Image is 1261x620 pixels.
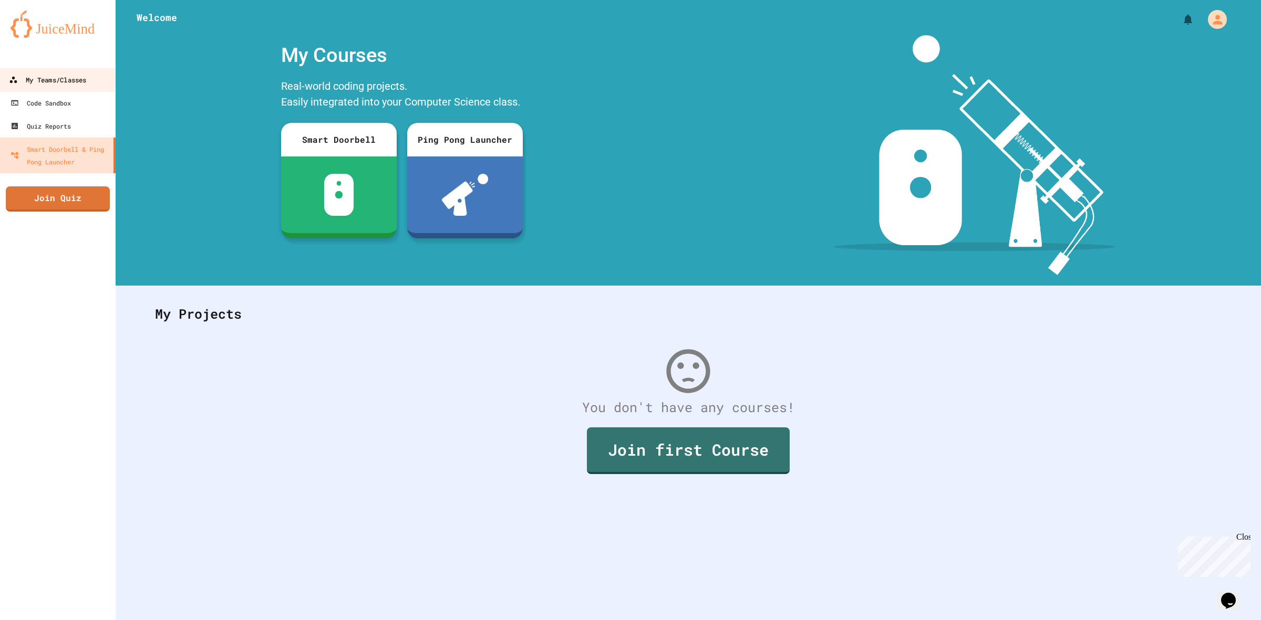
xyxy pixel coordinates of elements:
div: My Projects [144,293,1232,334]
div: My Notifications [1162,10,1197,28]
div: Smart Doorbell & Ping Pong Launcher [11,143,109,168]
div: You don't have any courses! [144,397,1232,417]
div: Chat with us now!Close [4,4,73,67]
a: Join first Course [587,427,790,474]
img: ppl-with-ball.png [442,174,489,216]
div: My Teams/Classes [9,73,86,87]
iframe: chat widget [1174,532,1250,577]
div: My Courses [276,35,528,76]
div: Smart Doorbell [281,123,397,156]
div: Quiz Reports [11,120,71,132]
img: sdb-white.svg [324,174,354,216]
div: My Account [1197,7,1229,31]
div: Real-world coding projects. Easily integrated into your Computer Science class. [276,76,528,115]
div: Code Sandbox [11,97,71,109]
img: logo-orange.svg [11,10,105,38]
a: Join Quiz [6,186,110,212]
img: banner-image-my-projects.png [834,35,1115,275]
iframe: chat widget [1217,578,1250,610]
div: Ping Pong Launcher [407,123,523,156]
